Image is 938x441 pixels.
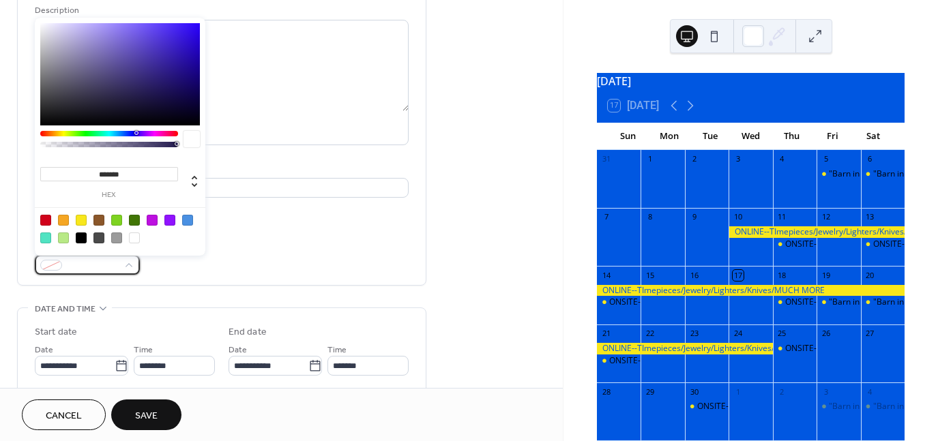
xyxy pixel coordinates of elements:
div: 14 [601,270,611,280]
div: ONSITE--Real Estate Auction--OPEN HOUSE [597,296,641,308]
div: 24 [733,329,743,339]
div: #F8E71C [76,215,87,226]
button: Cancel [22,399,106,430]
div: 26 [821,329,831,339]
div: Wed [731,123,772,150]
div: "Barn in the Burgh" Consignment Auction [861,401,905,412]
div: 4 [777,154,787,164]
div: End date [229,325,267,339]
div: 4 [865,386,875,397]
div: 12 [821,212,831,222]
div: 17 [733,270,743,280]
div: 23 [689,329,699,339]
div: Location [35,162,406,176]
div: Thu [771,123,812,150]
div: ONSITE--Real Estate Auction [685,401,729,412]
div: [DATE] [597,73,905,89]
div: #F5A623 [58,215,69,226]
div: #FFFFFF [129,232,140,243]
div: ONLINE--TImepieces/Jewelry/Lighters/Knives/MUCH MORE [729,226,905,238]
div: 3 [733,154,743,164]
div: "Barn in the Burgh" Box Lot Auction and Preview [817,296,860,308]
span: Time [134,343,153,357]
div: 21 [601,329,611,339]
div: 27 [865,329,875,339]
div: 20 [865,270,875,280]
div: 3 [821,386,831,397]
button: Save [111,399,181,430]
div: 13 [865,212,875,222]
div: 16 [689,270,699,280]
div: Sat [853,123,894,150]
div: #9B9B9B [111,232,122,243]
div: #417505 [129,215,140,226]
div: #50E3C2 [40,232,51,243]
div: 29 [645,386,655,397]
div: #9013FE [164,215,175,226]
div: "Barn in the Burgh" Consignment Auction [861,296,905,308]
div: ONSITE--Real Estate Auction--OPEN HOUSE [773,239,817,250]
div: 18 [777,270,787,280]
div: 15 [645,270,655,280]
span: Save [135,409,158,423]
div: 25 [777,329,787,339]
div: 5 [821,154,831,164]
div: 28 [601,386,611,397]
span: Date and time [35,302,96,316]
div: ONSITE--Real Estate Auction [697,401,804,412]
div: "Barn in the Burgh" Box Lot Auction and Preview [817,401,860,412]
div: 9 [689,212,699,222]
div: 19 [821,270,831,280]
span: Time [327,343,347,357]
span: Date [35,343,53,357]
div: #BD10E0 [147,215,158,226]
div: #D0021B [40,215,51,226]
div: 1 [645,154,655,164]
div: ONSITE--Real Estate Auction--OPEN HOUSE [609,296,774,308]
div: Sun [608,123,649,150]
div: Description [35,3,406,18]
div: #4A4A4A [93,232,104,243]
div: ONLINE--TImepieces/Jewelry/Lighters/Knives/MUCH MORE [597,343,773,354]
span: Cancel [46,409,82,423]
span: Date [229,343,247,357]
div: 30 [689,386,699,397]
div: Mon [649,123,690,150]
div: ONSITE--Real Estate Auction [785,343,892,354]
div: "Barn in the Burgh" Box Lot Auction and Preview [817,168,860,180]
label: hex [40,192,178,199]
div: Fri [812,123,853,150]
div: ONSITE--Real Estate Auction [773,343,817,354]
div: #8B572A [93,215,104,226]
div: 31 [601,154,611,164]
div: ONSITE--Real Estate and Personal Property--OPEN HOUSE [597,355,641,367]
div: Start date [35,325,77,339]
div: ONLINE--TImepieces/Jewelry/Lighters/Knives/MUCH MORE [597,285,905,296]
div: 2 [777,386,787,397]
div: 7 [601,212,611,222]
div: "Barn in the Burgh" Consignment Auction [861,168,905,180]
div: 11 [777,212,787,222]
div: #000000 [76,232,87,243]
div: ONSITE--Real Estate and Personal Property--OPEN HOUSE [609,355,830,367]
div: #B8E986 [58,232,69,243]
div: Tue [690,123,731,150]
div: 8 [645,212,655,222]
div: 6 [865,154,875,164]
div: #4A90E2 [182,215,193,226]
div: ONSITE--Real Estate and Personal Property--OPEN HOUSE [773,296,817,308]
div: 10 [733,212,743,222]
div: #7ED321 [111,215,122,226]
div: ONSITE--Antique and Vintage Boutique Shop Auction [861,239,905,250]
div: 1 [733,386,743,397]
div: 2 [689,154,699,164]
div: 22 [645,329,655,339]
